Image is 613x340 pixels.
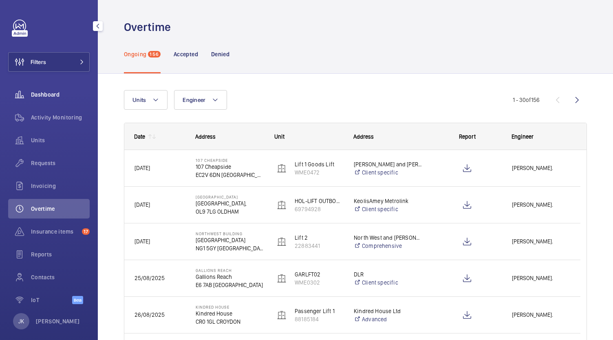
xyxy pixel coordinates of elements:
[295,307,343,315] p: Passenger Lift 1
[31,273,90,281] span: Contacts
[31,182,90,190] span: Invoicing
[277,310,287,320] img: elevator.svg
[459,133,476,140] span: Report
[124,20,176,35] h1: Overtime
[31,296,72,304] span: IoT
[196,163,264,171] p: 107 Cheapside
[82,228,90,235] span: 17
[196,305,264,309] p: Kindred House
[295,242,343,250] p: 22883441
[295,160,343,168] p: Lift 1 Goods Lift
[295,205,343,213] p: 69794928
[512,274,570,283] span: [PERSON_NAME].
[135,201,150,208] span: [DATE]
[135,238,150,245] span: [DATE]
[135,311,165,318] span: 26/08/2025
[354,205,422,213] a: Client specific
[512,310,570,320] span: [PERSON_NAME].
[277,163,287,173] img: elevator.svg
[18,317,24,325] p: JK
[277,274,287,283] img: elevator.svg
[196,171,264,179] p: EC2V 6DN [GEOGRAPHIC_DATA]
[132,97,146,103] span: Units
[148,51,161,57] span: 156
[183,97,205,103] span: Engineer
[31,113,90,121] span: Activity Monitoring
[196,318,264,326] p: CR0 1GL CROYDON
[277,237,287,247] img: elevator.svg
[135,165,150,171] span: [DATE]
[196,194,264,199] p: [GEOGRAPHIC_DATA]
[354,270,422,278] p: DLR
[354,234,422,242] p: North West and [PERSON_NAME] RTM Company Ltd
[195,133,216,140] span: Address
[277,200,287,210] img: elevator.svg
[196,273,264,281] p: Gallions Reach
[196,208,264,216] p: OL9 7LG OLDHAM
[196,231,264,236] p: northwest building
[31,91,90,99] span: Dashboard
[36,317,80,325] p: [PERSON_NAME]
[31,159,90,167] span: Requests
[353,133,374,140] span: Address
[295,278,343,287] p: WME0302
[295,234,343,242] p: Lift 2
[295,270,343,278] p: GARLFT02
[295,315,343,323] p: 88185184
[274,133,284,140] span: Unit
[354,197,422,205] p: KeolisAmey Metrolink
[72,296,83,304] span: Beta
[196,244,264,252] p: NG1 5GY [GEOGRAPHIC_DATA]
[512,200,570,210] span: [PERSON_NAME].
[211,50,229,58] p: Denied
[354,278,422,287] a: Client specific
[174,90,227,110] button: Engineer
[124,50,146,58] p: Ongoing
[512,163,570,173] span: [PERSON_NAME].
[124,90,168,110] button: Units
[354,307,422,315] p: Kindred House Ltd
[31,250,90,258] span: Reports
[196,158,264,163] p: 107 Cheapside
[196,268,264,273] p: Gallions Reach
[512,237,570,246] span: [PERSON_NAME].
[196,281,264,289] p: E6 7AB [GEOGRAPHIC_DATA]
[31,227,79,236] span: Insurance items
[354,160,422,168] p: [PERSON_NAME] and [PERSON_NAME] 107 Cheapside
[174,50,198,58] p: Accepted
[196,309,264,318] p: Kindred House
[295,197,343,205] p: HOL-LIFT OUTBOUND
[354,168,422,177] a: Client specific
[512,133,534,140] span: Engineer
[135,275,165,281] span: 25/08/2025
[31,205,90,213] span: Overtime
[295,168,343,177] p: WME0472
[196,236,264,244] p: [GEOGRAPHIC_DATA]
[526,97,531,103] span: of
[8,52,90,72] button: Filters
[31,136,90,144] span: Units
[196,199,264,208] p: [GEOGRAPHIC_DATA],
[31,58,46,66] span: Filters
[513,97,540,103] span: 1 - 30 156
[354,315,422,323] a: Advanced
[354,242,422,250] a: Comprehensive
[134,133,145,140] div: Date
